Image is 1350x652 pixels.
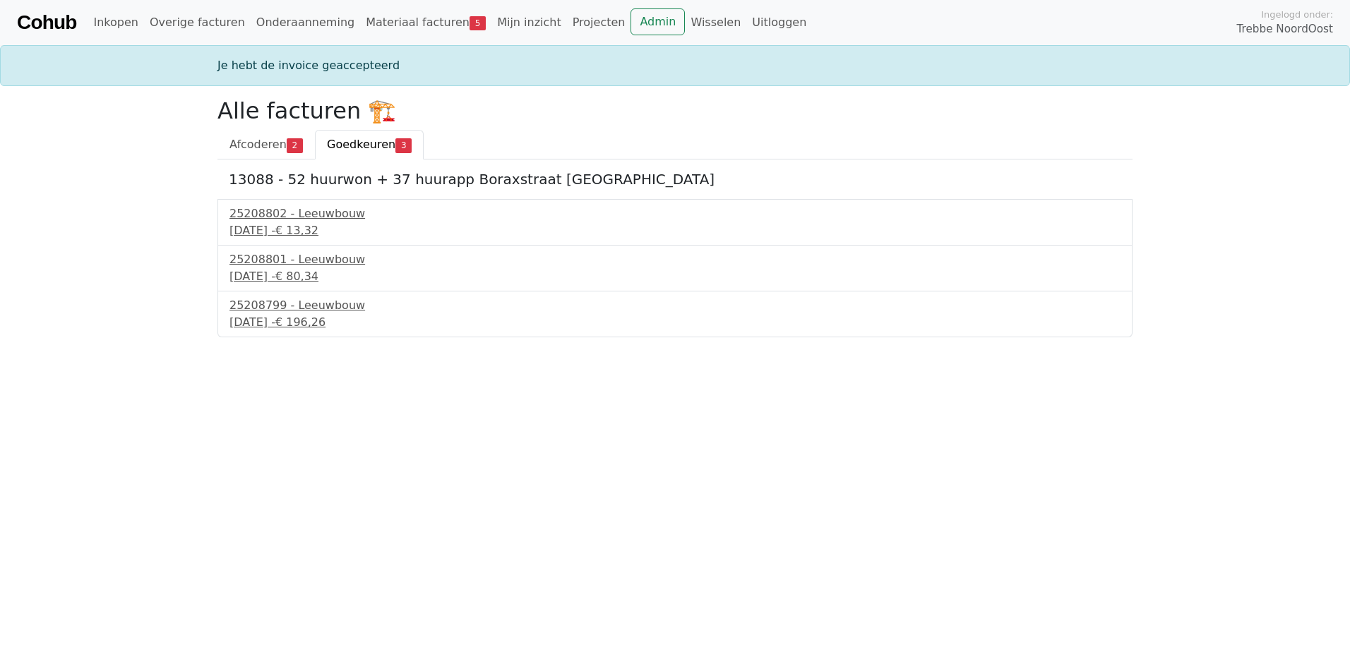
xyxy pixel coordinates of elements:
[229,251,1121,285] a: 25208801 - Leeuwbouw[DATE] -€ 80,34
[275,224,318,237] span: € 13,32
[470,16,486,30] span: 5
[567,8,631,37] a: Projecten
[360,8,491,37] a: Materiaal facturen5
[144,8,251,37] a: Overige facturen
[275,270,318,283] span: € 80,34
[17,6,76,40] a: Cohub
[229,222,1121,239] div: [DATE] -
[217,97,1133,124] h2: Alle facturen 🏗️
[327,138,395,151] span: Goedkeuren
[209,57,1141,74] div: Je hebt de invoice geaccepteerd
[275,315,325,329] span: € 196,26
[251,8,360,37] a: Onderaanneming
[229,251,1121,268] div: 25208801 - Leeuwbouw
[1261,8,1333,21] span: Ingelogd onder:
[1237,21,1333,37] span: Trebbe NoordOost
[229,297,1121,331] a: 25208799 - Leeuwbouw[DATE] -€ 196,26
[229,297,1121,314] div: 25208799 - Leeuwbouw
[229,314,1121,331] div: [DATE] -
[685,8,746,37] a: Wisselen
[746,8,812,37] a: Uitloggen
[631,8,685,35] a: Admin
[395,138,412,152] span: 3
[315,130,424,159] a: Goedkeuren3
[287,138,303,152] span: 2
[491,8,567,37] a: Mijn inzicht
[88,8,143,37] a: Inkopen
[229,171,1121,188] h5: 13088 - 52 huurwon + 37 huurapp Boraxstraat [GEOGRAPHIC_DATA]
[229,205,1121,222] div: 25208802 - Leeuwbouw
[229,205,1121,239] a: 25208802 - Leeuwbouw[DATE] -€ 13,32
[217,130,315,159] a: Afcoderen2
[229,138,287,151] span: Afcoderen
[229,268,1121,285] div: [DATE] -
